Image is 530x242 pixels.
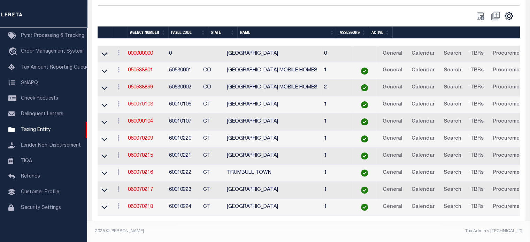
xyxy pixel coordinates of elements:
td: [GEOGRAPHIC_DATA] MOBILE HOMES [224,62,321,79]
td: [GEOGRAPHIC_DATA] [224,114,321,131]
a: TBRs [467,167,486,179]
i: travel_explore [8,47,20,56]
a: General [379,167,405,179]
a: 060090104 [128,119,153,124]
a: Procurement [489,65,528,76]
a: Procurement [489,116,528,127]
a: 060070209 [128,136,153,141]
td: 0 [166,46,200,63]
div: 2025 © [PERSON_NAME]. [90,228,309,234]
span: Security Settings [21,205,61,210]
td: 1 [321,131,353,148]
td: [GEOGRAPHIC_DATA] [224,199,321,216]
td: 1 [321,96,353,114]
a: Calendar [408,133,437,145]
a: Procurement [489,202,528,213]
span: Tax Amount Reporting Queue [21,65,89,70]
a: TBRs [467,150,486,162]
a: Procurement [489,150,528,162]
a: TBRs [467,82,486,93]
a: Procurement [489,133,528,145]
td: CO [200,79,224,96]
a: Procurement [489,167,528,179]
a: 050538801 [128,68,153,73]
span: Lender Non-Disbursement [21,143,81,148]
td: 60010107 [166,114,200,131]
th: Agency Number: activate to sort column ascending [127,26,168,39]
th: Payee Code: activate to sort column ascending [168,26,208,39]
a: General [379,65,405,76]
td: [GEOGRAPHIC_DATA] [224,182,321,199]
a: Search [440,116,464,127]
img: check-icon-green.svg [361,68,368,75]
img: check-icon-green.svg [361,187,368,194]
a: Calendar [408,202,437,213]
a: General [379,185,405,196]
a: TBRs [467,116,486,127]
span: Customer Profile [21,190,59,195]
span: TIQA [21,158,32,163]
td: TRUMBULL TOWN [224,165,321,182]
a: 060070216 [128,170,153,175]
td: [GEOGRAPHIC_DATA] [224,131,321,148]
td: [GEOGRAPHIC_DATA] [224,46,321,63]
td: [GEOGRAPHIC_DATA] [224,96,321,114]
a: Calendar [408,65,437,76]
a: 060070218 [128,204,153,209]
a: Search [440,82,464,93]
a: Calendar [408,116,437,127]
td: CT [200,148,224,165]
th: Assessors: activate to sort column ascending [337,26,369,39]
a: General [379,150,405,162]
span: Refunds [21,174,40,179]
td: 1 [321,199,353,216]
td: CT [200,199,224,216]
a: General [379,99,405,110]
span: SNAPQ [21,80,38,85]
img: check-icon-green.svg [361,153,368,159]
td: [GEOGRAPHIC_DATA] [224,148,321,165]
a: Search [440,65,464,76]
div: Tax Admin v.[TECHNICAL_ID] [314,228,522,234]
a: Procurement [489,185,528,196]
a: TBRs [467,202,486,213]
img: check-icon-green.svg [361,118,368,125]
a: General [379,48,405,60]
td: 60010221 [166,148,200,165]
td: CT [200,96,224,114]
td: CT [200,182,224,199]
a: Search [440,185,464,196]
a: Calendar [408,150,437,162]
td: 1 [321,114,353,131]
td: 1 [321,148,353,165]
a: 050538899 [128,85,153,90]
td: 60010106 [166,96,200,114]
a: TBRs [467,133,486,145]
td: 50530002 [166,79,200,96]
td: CT [200,165,224,182]
td: 60010220 [166,131,200,148]
td: CT [200,114,224,131]
td: 0 [321,46,353,63]
a: TBRs [467,48,486,60]
a: Calendar [408,185,437,196]
td: 60010222 [166,165,200,182]
a: General [379,202,405,213]
a: 000000000 [128,51,153,56]
a: General [379,82,405,93]
span: Taxing Entity [21,127,51,132]
a: Search [440,48,464,60]
a: TBRs [467,99,486,110]
td: CO [200,62,224,79]
th: Active: activate to sort column ascending [369,26,392,39]
td: CT [200,131,224,148]
a: 060070215 [128,153,153,158]
a: TBRs [467,185,486,196]
a: Search [440,167,464,179]
img: check-icon-green.svg [361,101,368,108]
a: Procurement [489,82,528,93]
a: 060070103 [128,102,153,107]
span: Order Management System [21,49,84,54]
td: 1 [321,62,353,79]
a: General [379,133,405,145]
